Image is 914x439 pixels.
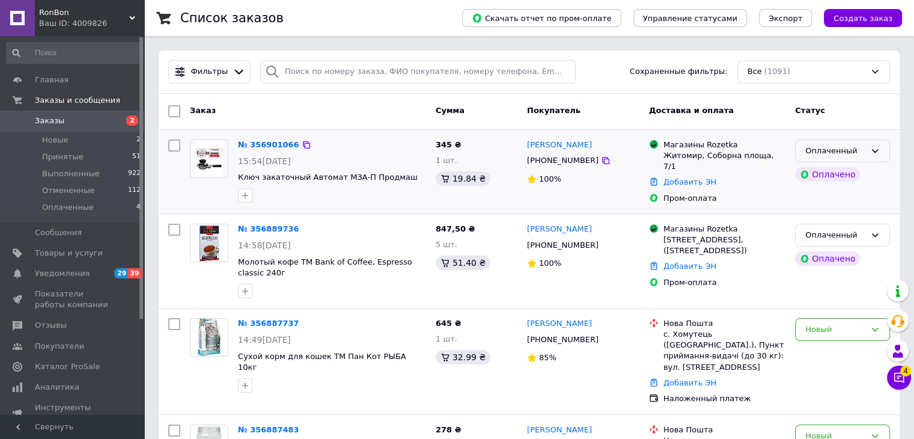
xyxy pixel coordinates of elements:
[136,135,141,146] span: 2
[539,174,561,183] span: 100%
[887,366,911,390] button: Чат с покупателем4
[35,75,69,85] span: Главная
[190,224,228,262] a: Фото товару
[663,193,785,204] div: Пром-оплата
[527,318,592,330] a: [PERSON_NAME]
[238,335,291,345] span: 14:49[DATE]
[643,14,737,23] span: Управление статусами
[35,320,67,331] span: Отзывы
[630,66,728,78] span: Сохраненные фильтры:
[663,262,716,271] a: Добавить ЭН
[35,95,120,106] span: Заказы и сообщения
[238,173,418,182] a: Ключ закаточный Автомат МЗА-П Продмаш
[633,9,747,27] button: Управление статусами
[436,425,462,434] span: 278 ₴
[663,318,785,329] div: Нова Пошта
[42,135,69,146] span: Новые
[136,202,141,213] span: 4
[805,324,865,336] div: Новый
[539,259,561,268] span: 100%
[128,185,141,196] span: 112
[759,9,812,27] button: Экспорт
[35,289,111,310] span: Показатели работы компании
[527,106,580,115] span: Покупатель
[238,352,406,372] a: Сухой корм для кошек ТМ Пан Кот РЫБА 10кг
[436,106,465,115] span: Сумма
[190,106,216,115] span: Заказ
[132,152,141,162] span: 51
[126,115,138,126] span: 2
[436,334,457,343] span: 1 шт.
[663,150,785,172] div: Житомир, Соборна площа, 7/1
[663,425,785,435] div: Нова Пошта
[194,224,224,262] img: Фото товару
[436,350,490,364] div: 32.99 ₴
[35,248,103,259] span: Товары и услуги
[35,227,82,238] span: Сообщения
[436,224,475,233] span: 847,50 ₴
[833,14,892,23] span: Создать заказ
[35,361,100,372] span: Каталог ProSale
[436,240,457,249] span: 5 шт.
[35,341,84,352] span: Покупатели
[39,7,129,18] span: RonBon
[663,378,716,387] a: Добавить ЭН
[663,393,785,404] div: Наложенный платеж
[462,9,621,27] button: Скачать отчет по пром-оплате
[238,241,291,250] span: 14:58[DATE]
[663,329,785,373] div: с. Хомутець ([GEOGRAPHIC_DATA].), Пункт приймання-видачі (до 30 кг): вул. [STREET_ADDRESS]
[436,171,490,186] div: 19.84 ₴
[649,106,734,115] span: Доставка и оплата
[436,156,457,165] span: 1 шт.
[436,319,462,328] span: 645 ₴
[663,140,785,150] div: Магазины Rozetka
[238,224,299,233] a: № 356889736
[527,224,592,235] a: [PERSON_NAME]
[195,140,223,177] img: Фото товару
[42,168,100,179] span: Выполненные
[42,152,84,162] span: Принятые
[527,140,592,151] a: [PERSON_NAME]
[663,177,716,186] a: Добавить ЭН
[260,60,576,84] input: Поиск по номеру заказа, ФИО покупателя, номеру телефона, Email, номеру накладной
[42,202,94,213] span: Оплаченные
[128,168,141,179] span: 922
[128,268,142,278] span: 39
[114,268,128,278] span: 29
[42,185,94,196] span: Отмененные
[35,268,90,279] span: Уведомления
[190,140,228,178] a: Фото товару
[472,13,612,23] span: Скачать отчет по пром-оплате
[663,224,785,235] div: Магазины Rozetka
[525,238,601,253] div: [PHONE_NUMBER]
[525,332,601,348] div: [PHONE_NUMBER]
[436,256,490,270] div: 51.40 ₴
[39,18,144,29] div: Ваш ID: 4009826
[35,382,79,393] span: Аналитика
[191,66,228,78] span: Фильтры
[180,11,284,25] h1: Список заказов
[238,156,291,166] span: 15:54[DATE]
[663,235,785,256] div: [STREET_ADDRESS], ([STREET_ADDRESS])
[769,14,802,23] span: Экспорт
[795,251,860,266] div: Оплачено
[35,115,64,126] span: Заказы
[539,353,556,362] span: 85%
[795,167,860,182] div: Оплачено
[663,277,785,288] div: Пром-оплата
[764,67,790,76] span: (1091)
[6,42,142,64] input: Поиск
[238,140,299,149] a: № 356901066
[795,106,825,115] span: Статус
[190,318,228,357] a: Фото товару
[238,425,299,434] a: № 356887483
[748,66,762,78] span: Все
[35,402,111,424] span: Инструменты вебмастера и SEO
[805,145,865,158] div: Оплаченный
[197,319,221,356] img: Фото товару
[812,13,902,22] a: Создать заказ
[238,257,412,278] a: Молотый кофе ТМ Bank of Coffee, Espresso classic 240г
